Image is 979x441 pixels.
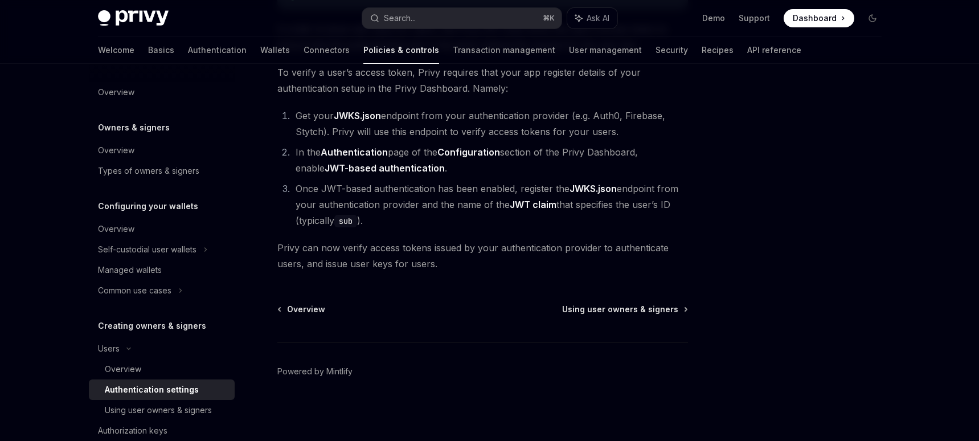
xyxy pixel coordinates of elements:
[89,161,235,181] a: Types of owners & signers
[98,243,196,256] div: Self-custodial user wallets
[543,14,555,23] span: ⌘ K
[562,304,678,315] span: Using user owners & signers
[569,36,642,64] a: User management
[89,140,235,161] a: Overview
[362,8,562,28] button: Search...⌘K
[277,64,688,96] span: To verify a user’s access token, Privy requires that your app register details of your authentica...
[105,362,141,376] div: Overview
[188,36,247,64] a: Authentication
[260,36,290,64] a: Wallets
[325,162,445,174] strong: JWT-based authentication
[292,144,688,176] li: In the page of the section of the Privy Dashboard, enable .
[89,359,235,379] a: Overview
[105,383,199,397] div: Authentication settings
[89,219,235,239] a: Overview
[98,85,134,99] div: Overview
[437,146,500,158] strong: Configuration
[292,181,688,228] li: Once JWT-based authentication has been enabled, register the endpoint from your authentication pr...
[453,36,555,64] a: Transaction management
[334,110,381,121] strong: JWKS.json
[98,284,171,297] div: Common use cases
[570,183,617,194] strong: JWKS.json
[793,13,837,24] span: Dashboard
[384,11,416,25] div: Search...
[98,319,206,333] h5: Creating owners & signers
[148,36,174,64] a: Basics
[277,240,688,272] span: Privy can now verify access tokens issued by your authentication provider to authenticate users, ...
[334,215,357,227] code: sub
[321,146,388,158] strong: Authentication
[89,379,235,400] a: Authentication settings
[702,36,734,64] a: Recipes
[587,13,609,24] span: Ask AI
[98,342,120,356] div: Users
[567,8,617,28] button: Ask AI
[89,260,235,280] a: Managed wallets
[292,108,688,140] li: Get your endpoint from your authentication provider (e.g. Auth0, Firebase, Stytch). Privy will us...
[98,424,167,438] div: Authorization keys
[98,36,134,64] a: Welcome
[656,36,688,64] a: Security
[784,9,854,27] a: Dashboard
[98,263,162,277] div: Managed wallets
[98,10,169,26] img: dark logo
[739,13,770,24] a: Support
[304,36,350,64] a: Connectors
[89,400,235,420] a: Using user owners & signers
[98,144,134,157] div: Overview
[510,199,556,210] strong: JWT claim
[98,164,199,178] div: Types of owners & signers
[562,304,687,315] a: Using user owners & signers
[278,304,325,315] a: Overview
[98,199,198,213] h5: Configuring your wallets
[287,304,325,315] span: Overview
[702,13,725,24] a: Demo
[89,420,235,441] a: Authorization keys
[277,366,353,377] a: Powered by Mintlify
[98,222,134,236] div: Overview
[747,36,801,64] a: API reference
[863,9,882,27] button: Toggle dark mode
[89,82,235,103] a: Overview
[98,121,170,134] h5: Owners & signers
[363,36,439,64] a: Policies & controls
[105,403,212,417] div: Using user owners & signers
